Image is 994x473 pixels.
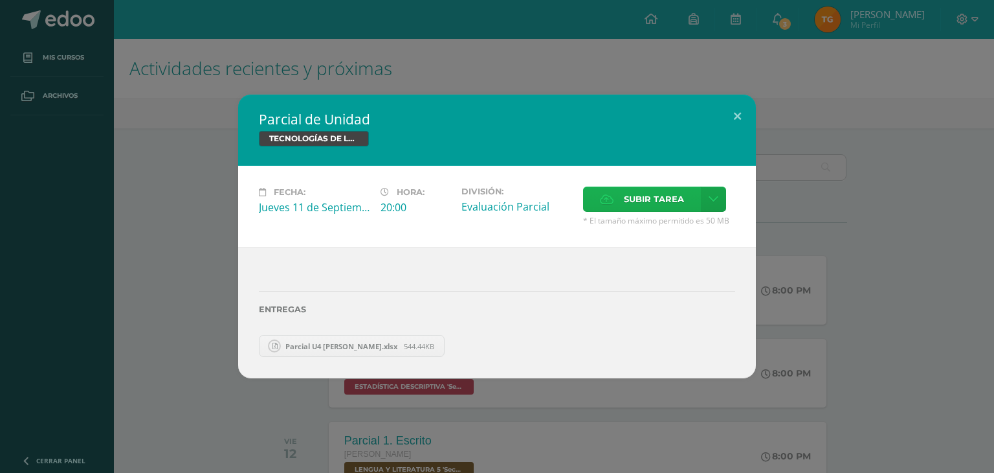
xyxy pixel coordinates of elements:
button: Close (Esc) [719,95,756,139]
span: Subir tarea [624,187,684,211]
div: Jueves 11 de Septiembre [259,200,370,214]
div: 20:00 [381,200,451,214]
div: Evaluación Parcial [461,200,573,214]
span: Hora: [397,187,425,197]
label: División: [461,187,573,196]
span: 544.44KB [404,341,434,351]
span: Fecha: [274,187,305,197]
span: Parcial U4 [PERSON_NAME].xlsx [279,341,404,351]
span: TECNOLOGÍAS DE LA INFORMACIÓN Y LA COMUNICACIÓN 5 [259,131,369,146]
h2: Parcial de Unidad [259,110,735,128]
a: Parcial U4 Tania Guit.xlsx [259,335,445,357]
span: * El tamaño máximo permitido es 50 MB [583,215,735,226]
label: Entregas [259,305,735,314]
